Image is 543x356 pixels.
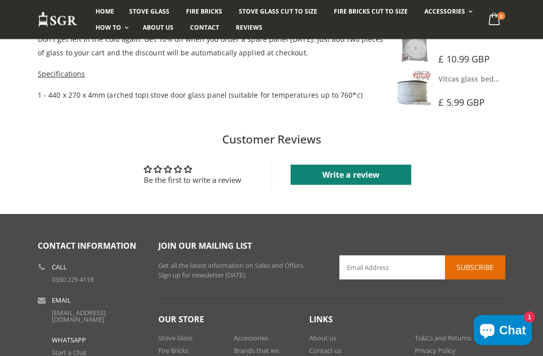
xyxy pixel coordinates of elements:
[234,334,268,343] a: Accessories
[417,4,478,20] a: Accessories
[8,132,535,148] h2: Customer Reviews
[158,261,324,281] p: Get all the latest information on Sales and Offers. Sign up for newsletter [DATE].
[122,4,177,20] a: Stove Glass
[144,164,241,175] div: Average rating is 0.00 stars
[129,7,169,16] span: Stove Glass
[239,7,317,16] span: Stove Glass Cut To Size
[52,298,71,304] b: Email
[397,72,431,106] img: Vitcas stove glass bedding in tape
[236,23,262,32] span: Reviews
[38,89,385,102] p: 1 - 440 x 270 x 4mm (arched top) stove door glass panel (suitable for temperatures up to 760*c)
[38,69,85,79] span: Specifications
[397,28,431,62] img: Vitcas white rope, glue and gloves kit 10mm
[38,12,78,28] img: Stove Glass Replacement
[88,20,134,36] a: How To
[52,337,86,344] b: WhatsApp
[88,4,122,20] a: Home
[415,334,471,343] a: Ts&Cs and Returns
[231,4,324,20] a: Stove Glass Cut To Size
[96,23,121,32] span: How To
[438,53,490,65] span: £ 10.99 GBP
[190,23,219,32] span: Contact
[52,309,106,324] a: [EMAIL_ADDRESS][DOMAIN_NAME]
[178,4,230,20] a: Fire Bricks
[309,334,336,343] a: About us
[135,20,181,36] a: About us
[96,7,114,16] span: Home
[38,241,136,252] span: Contact Information
[424,7,465,16] span: Accessories
[186,7,222,16] span: Fire Bricks
[52,275,94,284] a: 0330 229 4118
[445,256,505,280] button: Subscribe
[309,346,341,355] a: Contact us
[183,20,227,36] a: Contact
[497,12,505,20] span: 0
[52,264,67,271] b: Call
[438,97,485,109] span: £ 5.99 GBP
[143,23,173,32] span: About us
[158,334,193,343] a: Stove Glass
[158,346,189,355] a: Fire Bricks
[228,20,270,36] a: Reviews
[158,241,252,252] span: Join our mailing list
[485,10,505,30] a: 0
[158,314,204,325] span: Our Store
[144,175,241,186] div: Be the first to write a review
[326,4,415,20] a: Fire Bricks Cut To Size
[334,7,408,16] span: Fire Bricks Cut To Size
[471,315,535,348] inbox-online-store-chat: Shopify online store chat
[309,314,333,325] span: Links
[339,256,505,280] input: Email Address
[415,346,456,355] a: Privacy Policy
[291,165,411,185] a: Write a review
